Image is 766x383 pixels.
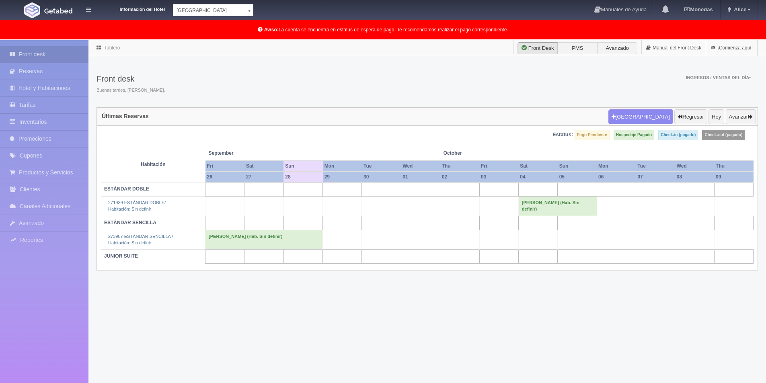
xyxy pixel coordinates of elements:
th: 04 [518,172,557,182]
th: 01 [401,172,440,182]
b: Aviso: [264,27,279,33]
th: 08 [675,172,714,182]
span: [GEOGRAPHIC_DATA] [177,4,242,16]
b: Monedas [684,6,713,12]
img: Getabed [44,8,72,14]
a: 273987 ESTÁNDAR SENCILLA /Habitación: Sin definir [108,234,173,245]
label: Hospedaje Pagado [614,130,654,140]
th: Thu [440,161,479,172]
th: Sat [244,161,283,172]
th: Sun [283,161,322,172]
th: Wed [675,161,714,172]
label: Check-in (pagado) [658,130,698,140]
th: 07 [636,172,675,182]
h3: Front desk [97,74,165,83]
th: 06 [597,172,636,182]
th: 02 [440,172,479,182]
td: [PERSON_NAME] (Hab. Sin definir) [518,197,597,216]
span: October [444,150,515,157]
label: Check-out (pagado) [702,130,745,140]
span: Buenas tardes, [PERSON_NAME]. [97,87,165,94]
label: PMS [557,42,598,54]
label: Avanzado [597,42,637,54]
label: Estatus: [552,131,573,139]
button: [GEOGRAPHIC_DATA] [608,109,673,125]
span: September [209,150,281,157]
th: 27 [244,172,283,182]
th: Mon [323,161,362,172]
th: Thu [714,161,753,172]
th: 29 [323,172,362,182]
img: Getabed [24,2,40,18]
th: 05 [558,172,597,182]
th: Tue [362,161,401,172]
a: [GEOGRAPHIC_DATA] [173,4,253,16]
th: 28 [283,172,322,182]
th: 26 [205,172,244,182]
dt: Información del Hotel [101,4,165,13]
th: Sun [558,161,597,172]
b: JUNIOR SUITE [104,253,138,259]
th: Sat [518,161,557,172]
button: Regresar [674,109,707,125]
strong: Habitación [141,162,165,167]
td: [PERSON_NAME] (Hab. Sin definir) [205,230,323,249]
b: ESTÁNDAR DOBLE [104,186,149,192]
a: Manual del Front Desk [642,40,706,56]
th: Wed [401,161,440,172]
b: ESTÁNDAR SENCILLA [104,220,156,225]
th: 30 [362,172,401,182]
a: Tablero [104,45,120,51]
h4: Últimas Reservas [102,113,149,119]
th: Fri [205,161,244,172]
th: 09 [714,172,753,182]
a: 271939 ESTÁNDAR DOBLE/Habitación: Sin definir [108,200,166,211]
th: Fri [479,161,518,172]
span: Ingresos / Ventas del día [686,75,751,80]
span: Alice [732,6,746,12]
label: Front Desk [518,42,558,54]
a: ¡Comienza aquí! [706,40,757,56]
button: Avanzar [726,109,756,125]
th: Tue [636,161,675,172]
th: 03 [479,172,518,182]
button: Hoy [708,109,724,125]
label: Pago Pendiente [575,130,610,140]
th: Mon [597,161,636,172]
